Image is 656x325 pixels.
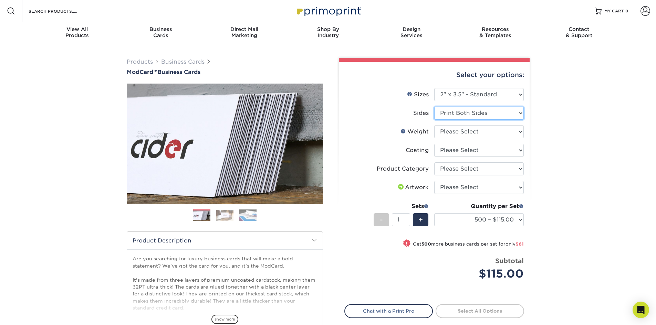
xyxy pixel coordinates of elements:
span: $61 [516,241,524,247]
a: View AllProducts [35,22,119,44]
span: Shop By [286,26,370,32]
img: Business Cards 03 [239,209,257,221]
div: Products [35,26,119,39]
img: Business Cards 01 [193,207,210,224]
span: ModCard™ [127,69,157,75]
a: BusinessCards [119,22,202,44]
span: ! [406,240,407,247]
div: Product Category [377,165,429,173]
span: - [380,215,383,225]
a: Direct MailMarketing [202,22,286,44]
a: Select All Options [436,304,524,318]
a: ModCard™Business Cards [127,69,323,75]
a: Contact& Support [537,22,621,44]
div: $115.00 [439,266,524,282]
div: Sizes [407,90,429,99]
span: MY CART [604,8,624,14]
div: & Support [537,26,621,39]
strong: 500 [421,241,431,247]
span: View All [35,26,119,32]
h2: Product Description [127,232,323,249]
span: Direct Mail [202,26,286,32]
span: + [418,215,423,225]
img: ModCard™ 01 [127,46,323,242]
a: DesignServices [370,22,454,44]
div: Weight [400,128,429,136]
span: only [506,241,524,247]
a: Chat with a Print Pro [344,304,433,318]
input: SEARCH PRODUCTS..... [28,7,95,15]
div: Services [370,26,454,39]
img: Primoprint [294,3,363,18]
div: & Templates [454,26,537,39]
div: Select your options: [344,62,524,88]
a: Shop ByIndustry [286,22,370,44]
span: 0 [625,9,628,13]
div: Sides [413,109,429,117]
a: Resources& Templates [454,22,537,44]
span: Business [119,26,202,32]
span: Design [370,26,454,32]
div: Marketing [202,26,286,39]
small: Get more business cards per set for [413,241,524,248]
div: Coating [406,146,429,154]
iframe: Google Customer Reviews [2,304,59,323]
div: Sets [374,202,429,210]
div: Industry [286,26,370,39]
img: Business Cards 02 [216,210,233,220]
span: Contact [537,26,621,32]
a: Business Cards [161,58,205,65]
a: Products [127,58,153,65]
div: Quantity per Set [434,202,524,210]
h1: Business Cards [127,69,323,75]
strong: Subtotal [495,257,524,264]
span: Resources [454,26,537,32]
span: show more [211,315,238,324]
div: Open Intercom Messenger [633,302,649,318]
div: Cards [119,26,202,39]
div: Artwork [397,183,429,192]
